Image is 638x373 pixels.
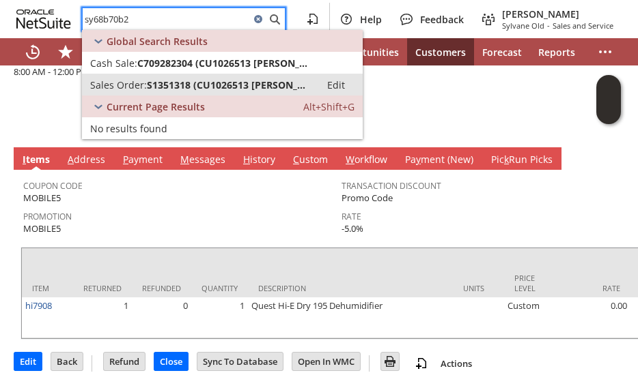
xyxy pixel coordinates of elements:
input: Print [381,353,399,370]
td: Custom [504,297,555,338]
span: Forecast [482,46,522,59]
a: Messages [177,153,229,168]
a: History [240,153,279,168]
td: Quest Hi-E Dry 195 Dehumidifier [248,297,453,338]
a: Actions [435,357,477,370]
div: Description [258,283,443,293]
a: Sales Order:S1351318 (CU1026513 [PERSON_NAME])Edit: [82,74,363,95]
span: Opportunities [333,46,399,59]
a: Coupon Code [23,180,83,192]
td: 0 [132,297,191,338]
span: Feedback [420,13,464,26]
span: -5.0% [342,222,363,235]
svg: Search [266,11,283,27]
span: Global Search Results [107,35,208,48]
a: Payment [120,153,166,168]
a: No results found [82,117,363,139]
span: Help [360,13,382,26]
a: Items [19,153,53,168]
span: Alt+Shift+G [303,100,355,113]
span: - [547,20,550,31]
input: Search [83,11,250,27]
span: I [23,153,26,166]
a: Reports [530,38,583,65]
svg: logo [16,10,71,29]
span: Sales and Service [553,20,613,31]
input: Back [51,353,83,370]
span: C [293,153,299,166]
a: Transaction Discount [342,180,441,192]
a: Recent Records [16,38,49,65]
input: Close [154,353,188,370]
span: P [123,153,128,166]
a: Rate [342,211,361,222]
a: Cash Sale:C709282304 (CU1026513 [PERSON_NAME])Edit: [82,52,363,74]
div: Units [463,283,494,293]
span: Cash Sale: [90,57,137,70]
span: MOBILE5 [23,222,61,235]
div: More menus [589,38,622,65]
a: PickRun Picks [488,153,556,168]
span: M [180,153,189,166]
input: Sync To Database [197,353,283,370]
div: Price Level [514,273,545,293]
input: Refund [104,353,145,370]
div: Returned [83,283,122,293]
span: Sales Order: [90,78,147,91]
svg: Shortcuts [57,44,74,60]
span: C709282304 (CU1026513 [PERSON_NAME]) [137,57,312,70]
span: Sylvane Old [502,20,544,31]
span: Reports [538,46,575,59]
iframe: Click here to launch Oracle Guided Learning Help Panel [596,75,621,124]
img: Print [382,353,398,370]
span: Customers [415,46,466,59]
a: Payment (New) [402,153,477,168]
a: Edit: [312,76,360,93]
span: MOBILE5 [23,192,61,205]
span: A [68,153,74,166]
a: Opportunities [324,38,407,65]
a: Forecast [474,38,530,65]
a: Address [64,153,109,168]
div: Item [32,283,63,293]
img: add-record.svg [413,355,430,372]
span: [PERSON_NAME] [502,8,613,20]
a: Customers [407,38,474,65]
a: Workflow [342,153,391,168]
a: Promotion [23,211,72,222]
span: k [504,153,509,166]
span: H [243,153,250,166]
div: Rate [566,283,620,293]
span: Oracle Guided Learning Widget. To move around, please hold and drag [596,100,621,125]
td: 0.00 [555,297,630,338]
div: Quantity [202,283,238,293]
td: 1 [191,297,248,338]
span: Current Page Results [107,100,205,113]
span: S1351318 (CU1026513 [PERSON_NAME]) [147,78,312,91]
td: 1 [73,297,132,338]
svg: Recent Records [25,44,41,60]
a: Custom [290,153,331,168]
input: Open In WMC [292,353,360,370]
span: W [346,153,355,166]
input: Edit [14,353,42,370]
div: Shortcuts [49,38,82,65]
span: Promo Code [342,192,393,205]
span: No results found [90,122,167,135]
div: Refunded [142,283,181,293]
span: y [416,153,421,166]
a: hi7908 [25,299,52,312]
